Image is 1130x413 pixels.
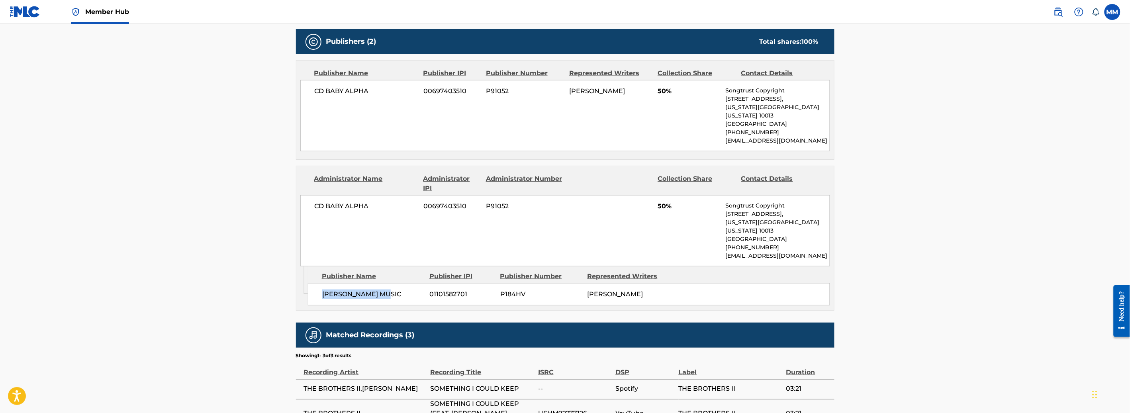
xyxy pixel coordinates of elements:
p: Songtrust Copyright [725,202,829,210]
div: Collection Share [658,69,735,78]
div: Contact Details [741,174,819,193]
span: 100 % [802,38,819,45]
div: Contact Details [741,69,819,78]
div: Publisher IPI [423,69,480,78]
div: Total shares: [760,37,819,47]
p: [GEOGRAPHIC_DATA] [725,235,829,243]
div: DSP [615,359,674,377]
img: Publishers [309,37,318,47]
div: Represented Writers [569,69,652,78]
iframe: Chat Widget [1090,375,1130,413]
span: P91052 [486,202,563,211]
div: ISRC [538,359,612,377]
p: [US_STATE][GEOGRAPHIC_DATA][US_STATE] 10013 [725,218,829,235]
div: Administrator Name [314,174,417,193]
p: [EMAIL_ADDRESS][DOMAIN_NAME] [725,252,829,260]
span: THE BROTHERS II,[PERSON_NAME] [304,384,427,394]
div: Help [1071,4,1087,20]
div: Administrator Number [486,174,563,193]
span: 01101582701 [430,290,494,299]
span: CD BABY ALPHA [315,86,418,96]
div: Recording Artist [304,359,427,377]
img: MLC Logo [10,6,40,18]
h5: Matched Recordings (3) [326,331,415,340]
p: [STREET_ADDRESS], [725,95,829,103]
p: [EMAIL_ADDRESS][DOMAIN_NAME] [725,137,829,145]
p: [US_STATE][GEOGRAPHIC_DATA][US_STATE] 10013 [725,103,829,120]
div: Publisher Number [500,272,582,281]
div: Recording Title [431,359,534,377]
p: Showing 1 - 3 of 3 results [296,352,352,359]
span: 00697403510 [423,202,480,211]
h5: Publishers (2) [326,37,376,46]
span: SOMETHING I COULD KEEP [431,384,534,394]
img: help [1074,7,1084,17]
div: Administrator IPI [423,174,480,193]
div: Publisher IPI [429,272,494,281]
img: Top Rightsholder [71,7,80,17]
iframe: Resource Center [1108,279,1130,343]
span: 03:21 [786,384,830,394]
div: Duration [786,359,830,377]
span: -- [538,384,612,394]
div: Publisher Name [322,272,423,281]
span: P184HV [500,290,582,299]
p: [GEOGRAPHIC_DATA] [725,120,829,128]
p: [PHONE_NUMBER] [725,243,829,252]
span: [PERSON_NAME] [569,87,625,95]
span: Member Hub [85,7,129,16]
img: search [1054,7,1063,17]
div: Represented Writers [588,272,669,281]
span: THE BROTHERS II [679,384,782,394]
div: Collection Share [658,174,735,193]
span: Spotify [615,384,674,394]
span: P91052 [486,86,563,96]
span: 50% [658,86,719,96]
p: [STREET_ADDRESS], [725,210,829,218]
span: [PERSON_NAME] [588,290,643,298]
div: Drag [1093,383,1097,407]
div: Label [679,359,782,377]
img: Matched Recordings [309,331,318,340]
span: 50% [658,202,719,211]
span: CD BABY ALPHA [315,202,418,211]
p: Songtrust Copyright [725,86,829,95]
span: 00697403510 [423,86,480,96]
p: [PHONE_NUMBER] [725,128,829,137]
div: Publisher Name [314,69,417,78]
a: Public Search [1050,4,1066,20]
div: Publisher Number [486,69,563,78]
div: Notifications [1092,8,1100,16]
div: User Menu [1105,4,1120,20]
span: [PERSON_NAME] MUSIC [322,290,424,299]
